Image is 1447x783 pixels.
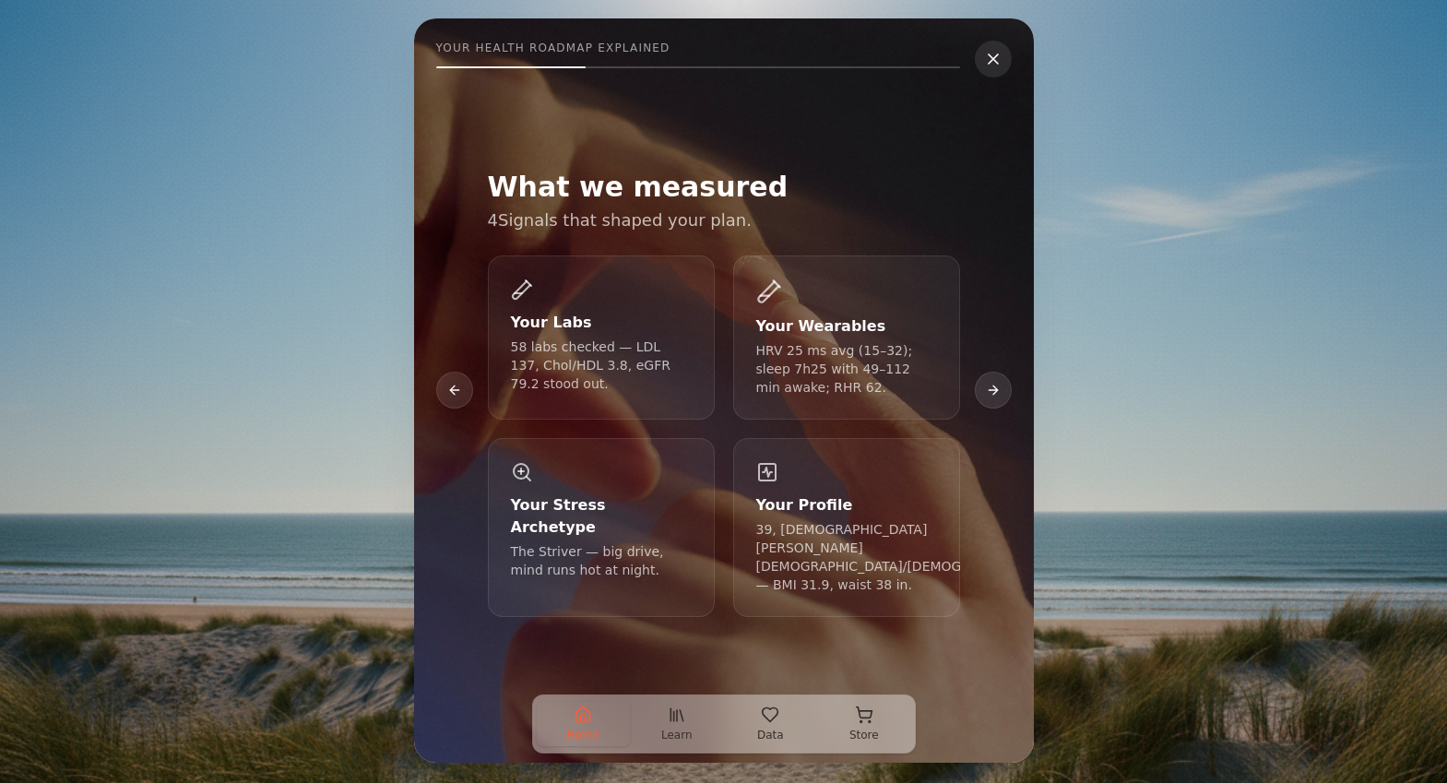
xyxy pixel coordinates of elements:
[511,338,692,393] p: 58 labs checked — LDL 137, Chol/HDL 3.8, eGFR 79.2 stood out.
[511,494,692,539] h3: Your Stress Archetype
[567,728,599,742] span: Home
[849,728,879,742] span: Store
[756,315,937,338] h3: Your Wearables
[661,728,693,742] span: Learn
[488,171,960,204] h2: What we measured
[511,542,692,579] p: The Striver — big drive, mind runs hot at night.
[756,341,937,397] p: HRV 25 ms avg (15–32); sleep 7h25 with 49–112 min awake; RHR 62.
[756,520,937,594] p: 39, [DEMOGRAPHIC_DATA][PERSON_NAME][DEMOGRAPHIC_DATA]/[DEMOGRAPHIC_DATA] — BMI 31.9, waist 38 in.
[757,728,784,742] span: Data
[511,312,692,334] h3: Your Labs
[756,494,937,516] h3: Your Profile
[488,208,960,233] p: 4 Signals that shaped your plan.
